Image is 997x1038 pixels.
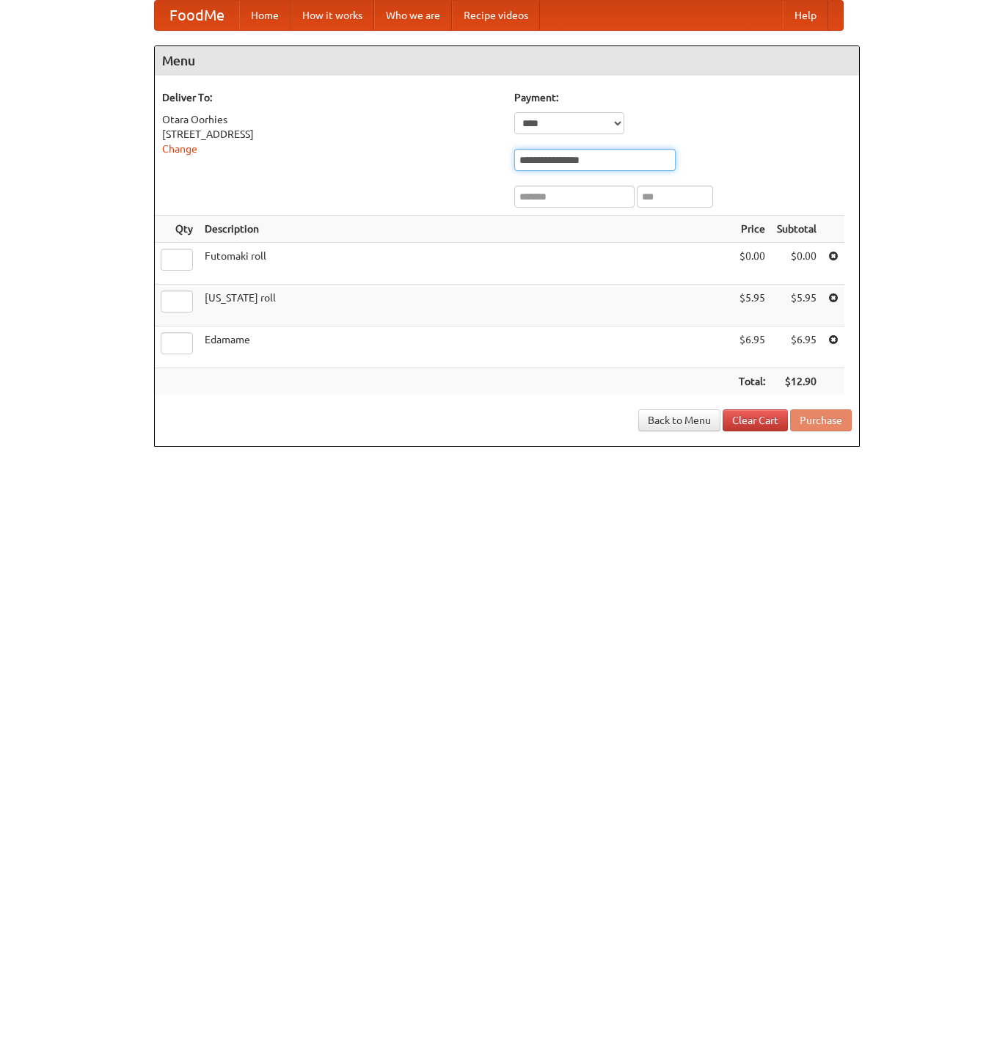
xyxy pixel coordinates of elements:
th: Subtotal [771,216,822,243]
button: Purchase [790,409,852,431]
a: Back to Menu [638,409,720,431]
a: Who we are [374,1,452,30]
h4: Menu [155,46,859,76]
a: Change [162,143,197,155]
td: $6.95 [733,326,771,368]
a: Home [239,1,291,30]
div: [STREET_ADDRESS] [162,127,500,142]
th: $12.90 [771,368,822,395]
th: Description [199,216,733,243]
h5: Deliver To: [162,90,500,105]
td: $0.00 [733,243,771,285]
td: $0.00 [771,243,822,285]
td: Futomaki roll [199,243,733,285]
th: Total: [733,368,771,395]
a: Help [783,1,828,30]
td: $6.95 [771,326,822,368]
h5: Payment: [514,90,852,105]
th: Qty [155,216,199,243]
a: Recipe videos [452,1,540,30]
div: Otara Oorhies [162,112,500,127]
a: Clear Cart [723,409,788,431]
td: [US_STATE] roll [199,285,733,326]
td: $5.95 [771,285,822,326]
th: Price [733,216,771,243]
a: FoodMe [155,1,239,30]
a: How it works [291,1,374,30]
td: Edamame [199,326,733,368]
td: $5.95 [733,285,771,326]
